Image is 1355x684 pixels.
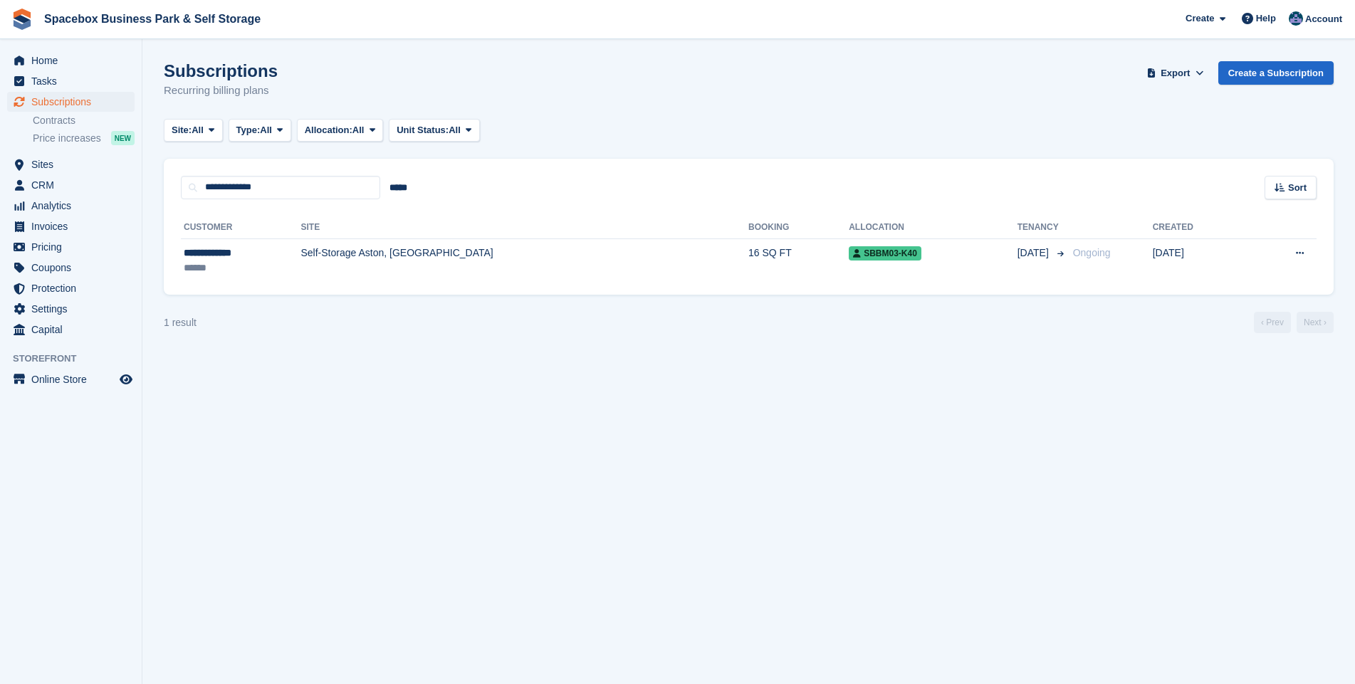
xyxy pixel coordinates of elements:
a: menu [7,278,135,298]
span: CRM [31,175,117,195]
th: Created [1153,216,1247,239]
span: Type: [236,123,261,137]
button: Allocation: All [297,119,384,142]
a: menu [7,196,135,216]
th: Allocation [849,216,1017,239]
span: Coupons [31,258,117,278]
span: Create [1186,11,1214,26]
span: Help [1256,11,1276,26]
span: Analytics [31,196,117,216]
button: Unit Status: All [389,119,479,142]
span: All [449,123,461,137]
img: stora-icon-8386f47178a22dfd0bd8f6a31ec36ba5ce8667c1dd55bd0f319d3a0aa187defe.svg [11,9,33,30]
a: Next [1297,312,1334,333]
a: menu [7,258,135,278]
th: Customer [181,216,301,239]
span: Capital [31,320,117,340]
th: Tenancy [1017,216,1067,239]
a: Spacebox Business Park & Self Storage [38,7,266,31]
span: Tasks [31,71,117,91]
img: Daud [1289,11,1303,26]
span: [DATE] [1017,246,1052,261]
td: 16 SQ FT [748,238,849,283]
div: NEW [111,131,135,145]
th: Booking [748,216,849,239]
a: menu [7,71,135,91]
span: Allocation: [305,123,352,137]
a: menu [7,216,135,236]
span: Online Store [31,369,117,389]
span: Site: [172,123,192,137]
span: Account [1305,12,1342,26]
a: Contracts [33,114,135,127]
a: Price increases NEW [33,130,135,146]
nav: Page [1251,312,1336,333]
a: menu [7,320,135,340]
a: Preview store [117,371,135,388]
button: Type: All [229,119,291,142]
span: Protection [31,278,117,298]
div: 1 result [164,315,197,330]
span: All [260,123,272,137]
p: Recurring billing plans [164,83,278,99]
a: menu [7,299,135,319]
span: Ongoing [1073,247,1111,258]
button: Export [1144,61,1207,85]
span: Sites [31,154,117,174]
span: Storefront [13,352,142,366]
a: menu [7,154,135,174]
a: menu [7,175,135,195]
a: menu [7,92,135,112]
span: Unit Status: [397,123,449,137]
span: Price increases [33,132,101,145]
a: menu [7,369,135,389]
span: All [192,123,204,137]
span: Invoices [31,216,117,236]
span: Pricing [31,237,117,257]
a: Create a Subscription [1218,61,1334,85]
span: All [352,123,365,137]
button: Site: All [164,119,223,142]
a: menu [7,237,135,257]
span: Settings [31,299,117,319]
h1: Subscriptions [164,61,278,80]
span: Home [31,51,117,70]
td: Self-Storage Aston, [GEOGRAPHIC_DATA] [301,238,749,283]
span: SBBM03-K40 [849,246,921,261]
th: Site [301,216,749,239]
a: Previous [1254,312,1291,333]
span: Subscriptions [31,92,117,112]
span: Sort [1288,181,1307,195]
a: menu [7,51,135,70]
td: [DATE] [1153,238,1247,283]
span: Export [1161,66,1190,80]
